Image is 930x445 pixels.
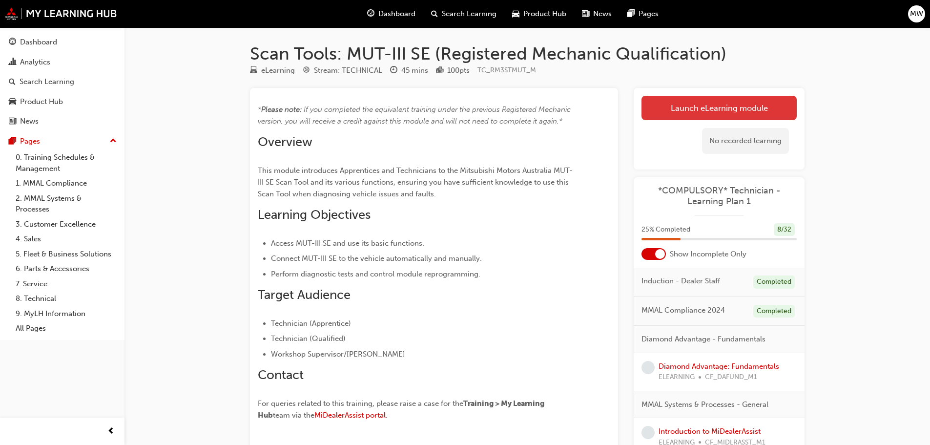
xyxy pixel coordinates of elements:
div: Analytics [20,57,50,68]
span: . [386,411,388,420]
div: eLearning [261,65,295,76]
span: news-icon [9,117,16,126]
span: If you completed the equivalent training under the previous Registered Mechanic version, you will... [258,105,573,126]
a: MiDealerAssist portal [314,411,386,420]
span: news-icon [582,8,589,20]
span: MMAL Systems & Processes - General [641,399,768,410]
div: Completed [753,305,795,318]
span: Contact [258,367,304,382]
span: learningRecordVerb_NONE-icon [641,426,655,439]
span: Search Learning [442,8,496,20]
span: guage-icon [367,8,374,20]
span: search-icon [9,78,16,86]
span: chart-icon [9,58,16,67]
button: Pages [4,132,121,150]
a: car-iconProduct Hub [504,4,574,24]
a: 6. Parts & Accessories [12,261,121,276]
a: Diamond Advantage: Fundamentals [659,362,779,371]
span: prev-icon [107,425,115,438]
a: All Pages [12,321,121,336]
span: MW [910,8,923,20]
span: Product Hub [523,8,566,20]
span: up-icon [110,135,117,148]
div: No recorded learning [702,128,789,154]
span: 25 % Completed [641,224,690,235]
span: Access MUT-III SE and use its basic functions. [271,239,424,248]
div: News [20,116,39,127]
span: car-icon [9,98,16,106]
span: Learning Objectives [258,207,371,222]
div: Type [250,64,295,77]
span: guage-icon [9,38,16,47]
a: Launch eLearning module [641,96,797,120]
span: For queries related to this training, please raise a case for the [258,399,463,408]
button: MW [908,5,925,22]
a: 1. MMAL Compliance [12,176,121,191]
span: This module introduces Apprentices and Technicians to the Mitsubishi Motors Australia MUT-III SE ... [258,166,573,198]
div: Product Hub [20,96,63,107]
div: 45 mins [401,65,428,76]
span: MMAL Compliance 2024 [641,305,725,316]
span: team via the [273,411,314,420]
span: learningRecordVerb_NONE-icon [641,361,655,374]
div: Stream: TECHNICAL [314,65,382,76]
span: Connect MUT-III SE to the vehicle automatically and manually. [271,254,482,263]
span: Diamond Advantage - Fundamentals [641,334,765,345]
span: CF_DAFUND_M1 [705,372,757,383]
div: Pages [20,136,40,147]
span: car-icon [512,8,519,20]
div: Points [436,64,470,77]
span: podium-icon [436,66,443,75]
span: pages-icon [9,137,16,146]
a: 7. Service [12,276,121,292]
a: guage-iconDashboard [359,4,423,24]
h1: Scan Tools: MUT-III SE (Registered Mechanic Qualification) [250,43,805,64]
a: 4. Sales [12,232,121,247]
div: Duration [390,64,428,77]
span: Perform diagnostic tests and control module reprogramming. [271,270,480,278]
button: DashboardAnalyticsSearch LearningProduct HubNews [4,31,121,132]
a: news-iconNews [574,4,620,24]
a: 8. Technical [12,291,121,306]
span: clock-icon [390,66,397,75]
span: Training > My Learning Hub [258,399,546,420]
a: 5. Fleet & Business Solutions [12,247,121,262]
span: learningResourceType_ELEARNING-icon [250,66,257,75]
span: Dashboard [378,8,415,20]
img: mmal [5,7,117,20]
div: Stream [303,64,382,77]
span: target-icon [303,66,310,75]
div: Dashboard [20,37,57,48]
a: 9. MyLH Information [12,306,121,321]
a: Search Learning [4,73,121,91]
span: Target Audience [258,287,351,302]
a: Dashboard [4,33,121,51]
a: Analytics [4,53,121,71]
a: search-iconSearch Learning [423,4,504,24]
a: 2. MMAL Systems & Processes [12,191,121,217]
a: Introduction to MiDealerAssist [659,427,761,436]
span: Please note: ​ [261,105,304,114]
span: Pages [639,8,659,20]
div: Search Learning [20,76,74,87]
div: 100 pts [447,65,470,76]
span: Show Incomplete Only [670,249,746,260]
a: News [4,112,121,130]
a: pages-iconPages [620,4,666,24]
span: ELEARNING [659,372,695,383]
a: Product Hub [4,93,121,111]
span: Induction - Dealer Staff [641,275,720,287]
span: Workshop Supervisor/[PERSON_NAME] [271,350,405,359]
a: 3. Customer Excellence [12,217,121,232]
div: 8 / 32 [774,223,795,236]
a: 0. Training Schedules & Management [12,150,121,176]
span: Overview [258,134,312,149]
span: News [593,8,612,20]
a: *COMPULSORY* Technician - Learning Plan 1 [641,185,797,207]
span: Learning resource code [477,66,536,74]
span: search-icon [431,8,438,20]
